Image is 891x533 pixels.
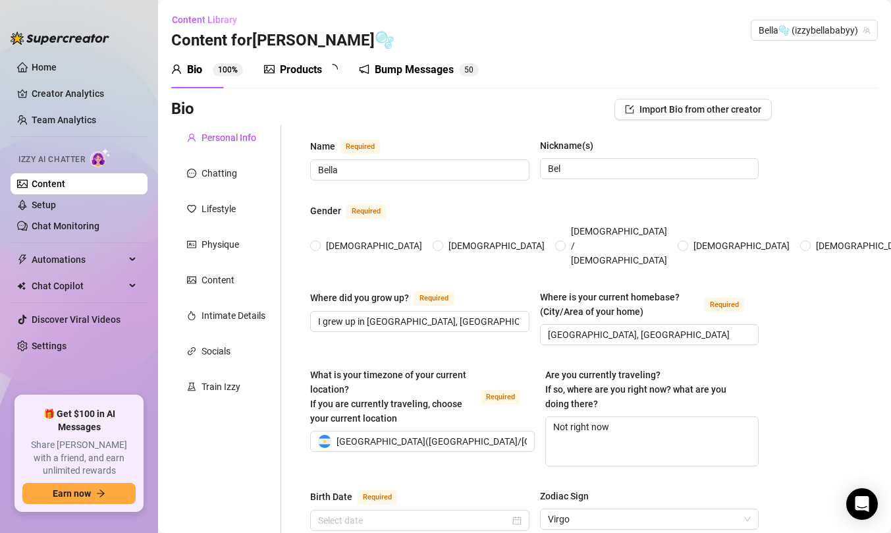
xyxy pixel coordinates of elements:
span: link [187,347,196,356]
input: Birth Date [318,513,510,528]
div: Where is your current homebase? (City/Area of your home) [540,290,700,319]
a: Discover Viral Videos [32,314,121,325]
a: Home [32,62,57,72]
span: Chat Copilot [32,275,125,296]
span: Required [358,490,397,505]
span: Bella🫧 (izzybellababyy) [759,20,870,40]
a: Chat Monitoring [32,221,99,231]
span: 🎁 Get $100 in AI Messages [22,408,136,434]
button: Content Library [171,9,248,30]
div: Nickname(s) [540,138,593,153]
div: Birth Date [310,490,352,504]
span: arrow-right [96,489,105,498]
h3: Bio [171,99,194,120]
span: Required [481,390,520,405]
a: Settings [32,341,67,351]
span: What is your timezone of your current location? If you are currently traveling, choose your curre... [310,370,466,424]
span: picture [264,64,275,74]
textarea: Not right now [546,417,759,466]
div: Train Izzy [202,379,240,394]
span: [DEMOGRAPHIC_DATA] / [DEMOGRAPHIC_DATA] [566,224,672,267]
label: Name [310,138,394,154]
div: Products [280,62,322,78]
span: user [171,64,182,74]
span: Required [346,204,386,219]
label: Where did you grow up? [310,290,468,306]
button: Earn nowarrow-right [22,483,136,504]
sup: 50 [459,63,479,76]
img: ar [318,435,331,448]
span: picture [187,275,196,285]
button: Import Bio from other creator [614,99,772,120]
input: Nickname(s) [548,161,749,176]
div: Intimate Details [202,308,265,323]
span: message [187,169,196,178]
img: AI Chatter [90,148,111,167]
div: Open Intercom Messenger [846,488,878,520]
div: Name [310,139,335,154]
div: Gender [310,204,341,218]
span: notification [359,64,369,74]
div: Bump Messages [375,62,454,78]
div: Bio [187,62,202,78]
h3: Content for [PERSON_NAME]🫧 [171,30,394,51]
span: thunderbolt [17,254,28,265]
a: Team Analytics [32,115,96,125]
span: Earn now [53,488,91,499]
input: Where did you grow up? [318,314,519,329]
div: Content [202,273,234,287]
span: Virgo [548,509,751,529]
span: team [863,26,871,34]
span: 0 [469,65,473,74]
span: heart [187,204,196,213]
a: Content [32,179,65,189]
img: Chat Copilot [17,281,26,291]
span: import [625,105,634,114]
span: Import Bio from other creator [639,104,761,115]
label: Gender [310,203,400,219]
div: Zodiac Sign [540,489,589,503]
a: Creator Analytics [32,83,137,104]
span: [DEMOGRAPHIC_DATA] [321,238,427,253]
span: Automations [32,249,125,270]
span: 5 [464,65,469,74]
label: Nickname(s) [540,138,603,153]
span: [DEMOGRAPHIC_DATA] [688,238,795,253]
span: Izzy AI Chatter [18,154,85,166]
span: fire [187,311,196,320]
span: loading [326,63,339,76]
span: [DEMOGRAPHIC_DATA] [443,238,550,253]
span: [GEOGRAPHIC_DATA] ( [GEOGRAPHIC_DATA]/[GEOGRAPHIC_DATA]/Buenos_Aires ) [337,432,673,451]
div: Lifestyle [202,202,236,216]
div: Socials [202,344,230,358]
label: Zodiac Sign [540,489,598,503]
span: idcard [187,240,196,249]
a: Setup [32,200,56,210]
div: Chatting [202,166,237,181]
div: Personal Info [202,130,256,145]
span: Are you currently traveling? If so, where are you right now? what are you doing there? [545,370,726,409]
span: Share [PERSON_NAME] with a friend, and earn unlimited rewards [22,439,136,478]
label: Where is your current homebase? (City/Area of your home) [540,290,759,319]
span: Required [705,298,744,312]
img: logo-BBDzfeDw.svg [11,32,109,45]
span: Required [414,291,454,306]
div: Where did you grow up? [310,291,409,305]
span: experiment [187,382,196,391]
sup: 100% [213,63,243,76]
input: Where is your current homebase? (City/Area of your home) [548,327,749,342]
input: Name [318,163,519,177]
label: Birth Date [310,489,412,505]
span: Content Library [172,14,237,25]
div: Physique [202,237,239,252]
span: Required [340,140,380,154]
span: user [187,133,196,142]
